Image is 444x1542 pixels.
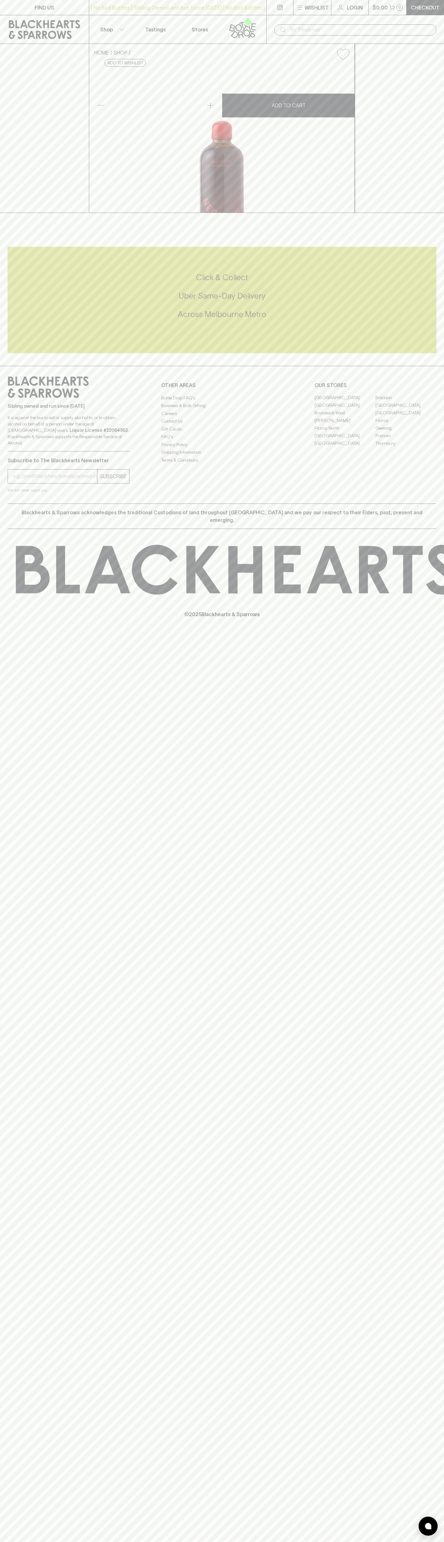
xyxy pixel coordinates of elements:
[145,26,166,33] p: Tastings
[222,94,355,117] button: ADD TO CART
[178,15,222,43] a: Stores
[161,433,283,441] a: FAQ's
[104,59,146,67] button: Add to wishlist
[375,425,436,432] a: Geelong
[161,449,283,456] a: Shipping Information
[315,432,375,440] a: [GEOGRAPHIC_DATA]
[375,432,436,440] a: Prahran
[114,50,127,56] a: SHOP
[192,26,208,33] p: Stores
[161,425,283,433] a: Gift Cards
[375,402,436,409] a: [GEOGRAPHIC_DATA]
[133,15,178,43] a: Tastings
[94,50,109,56] a: HOME
[315,381,436,389] p: OUR STORES
[12,509,432,524] p: Blackhearts & Sparrows acknowledges the traditional Custodians of land throughout [GEOGRAPHIC_DAT...
[315,440,375,447] a: [GEOGRAPHIC_DATA]
[347,4,363,11] p: Login
[305,4,329,11] p: Wishlist
[315,417,375,425] a: [PERSON_NAME]
[8,487,129,493] p: We will never spam you
[100,26,113,33] p: Shop
[411,4,440,11] p: Checkout
[8,247,436,353] div: Call to action block
[315,409,375,417] a: Brunswick West
[289,25,431,35] input: Try "Pinot noir"
[13,471,97,481] input: e.g. jane@blackheartsandsparrows.com.au
[35,4,54,11] p: FIND US
[375,440,436,447] a: Thornbury
[89,15,134,43] button: Shop
[375,417,436,425] a: Fitzroy
[8,414,129,446] p: It is against the law to sell or supply alcohol to, or to obtain alcohol on behalf of a person un...
[70,428,128,433] strong: Liquor License #32064953
[161,418,283,425] a: Contact Us
[161,441,283,448] a: Privacy Policy
[375,394,436,402] a: Braddon
[272,102,306,109] p: ADD TO CART
[8,403,129,409] p: Sibling owned and run since [DATE]
[161,456,283,464] a: Terms & Conditions
[89,65,355,213] img: 18530.png
[8,309,436,320] h5: Across Melbourne Metro
[100,472,127,480] p: SUBSCRIBE
[97,470,129,483] button: SUBSCRIBE
[161,402,283,410] a: Business & Bulk Gifting
[8,291,436,301] h5: Uber Same-Day Delivery
[315,425,375,432] a: Fitzroy North
[373,4,388,11] p: $0.00
[375,409,436,417] a: [GEOGRAPHIC_DATA]
[8,272,436,283] h5: Click & Collect
[425,1523,431,1529] img: bubble-icon
[315,394,375,402] a: [GEOGRAPHIC_DATA]
[398,6,401,9] p: 0
[161,381,283,389] p: OTHER AREAS
[161,394,283,402] a: Bottle Drop FAQ's
[8,457,129,464] p: Subscribe to The Blackhearts Newsletter
[315,402,375,409] a: [GEOGRAPHIC_DATA]
[335,46,352,63] button: Add to wishlist
[161,410,283,417] a: Careers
